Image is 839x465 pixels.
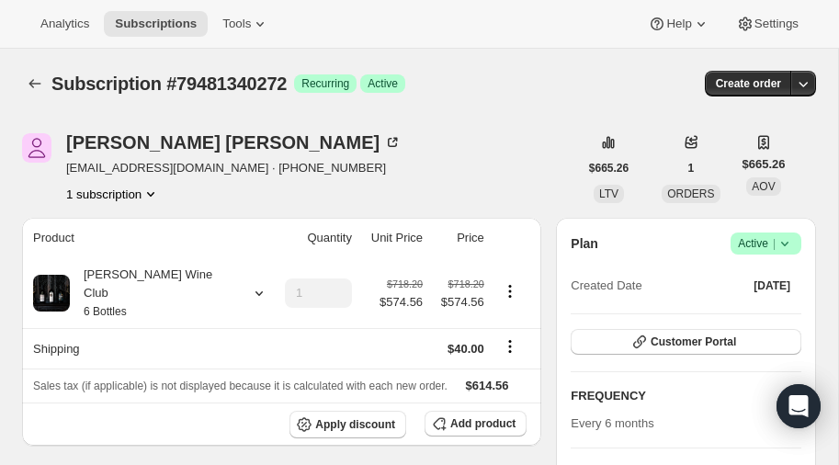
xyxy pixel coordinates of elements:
[589,161,629,176] span: $665.26
[667,187,714,200] span: ORDERS
[651,335,736,349] span: Customer Portal
[754,17,799,31] span: Settings
[269,218,357,258] th: Quantity
[599,187,618,200] span: LTV
[289,411,406,438] button: Apply discount
[725,11,810,37] button: Settings
[387,278,423,289] small: $718.20
[425,411,527,437] button: Add product
[752,180,775,193] span: AOV
[66,185,160,203] button: Product actions
[770,381,812,411] button: Edit
[677,155,706,181] button: 1
[368,76,398,91] span: Active
[754,278,790,293] span: [DATE]
[434,293,484,312] span: $574.56
[571,234,598,253] h2: Plan
[637,11,720,37] button: Help
[315,417,395,432] span: Apply discount
[448,342,484,356] span: $40.00
[777,384,821,428] div: Open Intercom Messenger
[571,416,653,430] span: Every 6 months
[495,336,525,357] button: Shipping actions
[66,133,402,152] div: [PERSON_NAME] [PERSON_NAME]
[448,278,484,289] small: $718.20
[571,329,801,355] button: Customer Portal
[22,133,51,163] span: Phillip Butler
[115,17,197,31] span: Subscriptions
[571,277,641,295] span: Created Date
[84,305,127,318] small: 6 Bottles
[70,266,235,321] div: [PERSON_NAME] Wine Club
[466,379,509,392] span: $614.56
[743,155,786,174] span: $665.26
[104,11,208,37] button: Subscriptions
[357,218,428,258] th: Unit Price
[578,155,640,181] button: $665.26
[380,293,423,312] span: $574.56
[22,218,269,258] th: Product
[29,11,100,37] button: Analytics
[428,218,490,258] th: Price
[450,416,516,431] span: Add product
[211,11,280,37] button: Tools
[33,380,448,392] span: Sales tax (if applicable) is not displayed because it is calculated with each new order.
[743,273,801,299] button: [DATE]
[51,74,287,94] span: Subscription #79481340272
[66,159,402,177] span: [EMAIL_ADDRESS][DOMAIN_NAME] · [PHONE_NUMBER]
[495,281,525,301] button: Product actions
[33,275,70,312] img: product img
[688,161,695,176] span: 1
[40,17,89,31] span: Analytics
[738,234,794,253] span: Active
[571,387,780,405] h2: FREQUENCY
[716,76,781,91] span: Create order
[22,71,48,96] button: Subscriptions
[22,328,269,369] th: Shipping
[222,17,251,31] span: Tools
[666,17,691,31] span: Help
[705,71,792,96] button: Create order
[301,76,349,91] span: Recurring
[773,236,776,251] span: |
